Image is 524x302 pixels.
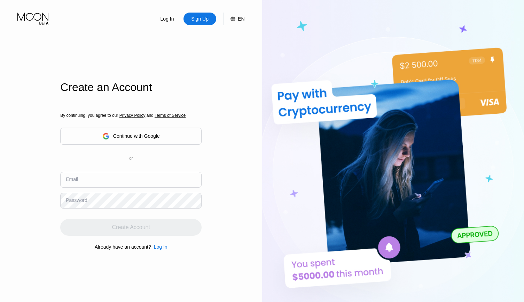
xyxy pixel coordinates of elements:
[151,244,167,250] div: Log In
[190,15,209,22] div: Sign Up
[95,244,151,250] div: Already have an account?
[60,128,202,145] div: Continue with Google
[155,113,186,118] span: Terms of Service
[66,176,78,182] div: Email
[113,133,160,139] div: Continue with Google
[183,13,216,25] div: Sign Up
[160,15,175,22] div: Log In
[154,244,167,250] div: Log In
[238,16,244,22] div: EN
[119,113,146,118] span: Privacy Policy
[129,156,133,161] div: or
[60,113,202,118] div: By continuing, you agree to our
[66,197,87,203] div: Password
[223,13,244,25] div: EN
[60,81,202,94] div: Create an Account
[151,13,183,25] div: Log In
[145,113,155,118] span: and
